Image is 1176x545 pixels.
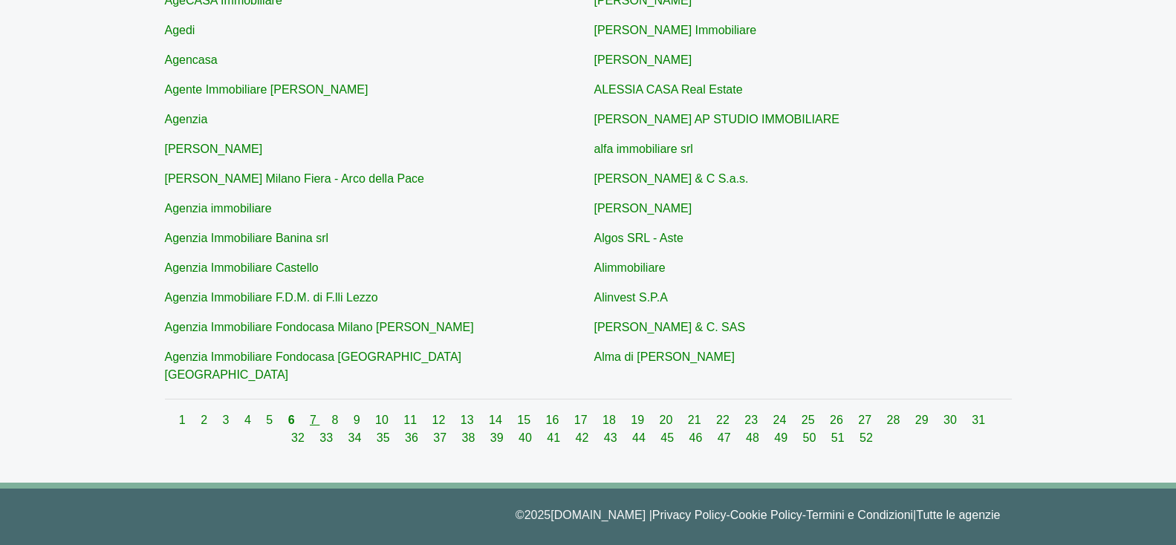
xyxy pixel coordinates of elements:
a: 6 [288,414,298,426]
p: © 2025 [DOMAIN_NAME] | - - | [176,506,1001,524]
a: 13 [461,414,477,426]
a: 11 [403,414,420,426]
a: Agente Immobiliare [PERSON_NAME] [165,83,368,96]
a: 33 [319,431,336,444]
a: 1 [179,414,189,426]
a: Agenzia Immobiliare Banina srl [165,232,329,244]
a: 20 [660,414,676,426]
a: 29 [915,414,932,426]
a: 7 [310,414,319,426]
a: 24 [773,414,790,426]
a: 47 [718,431,734,444]
a: 45 [660,431,677,444]
a: 35 [377,431,393,444]
a: Privacy Policy [652,509,727,521]
a: Alinvest S.P.A [594,291,668,304]
a: 40 [519,431,535,444]
a: Agenzia [165,113,208,125]
a: Agedi [165,24,195,36]
a: 42 [576,431,592,444]
a: 46 [689,431,706,444]
a: 37 [433,431,449,444]
a: [PERSON_NAME] [594,202,692,215]
a: 31 [972,414,985,426]
a: [PERSON_NAME] [165,143,263,155]
a: Alimmobiliare [594,261,666,274]
a: 50 [803,431,819,444]
a: 30 [943,414,960,426]
a: 17 [574,414,591,426]
a: 10 [375,414,392,426]
a: 39 [490,431,507,444]
a: Termini e Condizioni [806,509,913,521]
a: Agenzia Immobiliare F.D.M. di F.lli Lezzo [165,291,378,304]
a: 5 [266,414,276,426]
a: 9 [354,414,363,426]
a: Algos SRL - Aste [594,232,683,244]
a: 48 [746,431,762,444]
a: ALESSIA CASA Real Estate [594,83,743,96]
a: 27 [858,414,874,426]
a: 19 [631,414,647,426]
a: 51 [831,431,848,444]
a: 28 [887,414,903,426]
a: 26 [830,414,846,426]
a: 44 [632,431,649,444]
a: [PERSON_NAME] [594,53,692,66]
a: Cookie Policy [730,509,802,521]
a: 12 [432,414,449,426]
a: [PERSON_NAME] & C. SAS [594,321,746,333]
a: Agenzia immobiliare [165,202,272,215]
a: 25 [802,414,818,426]
a: 23 [744,414,761,426]
a: 49 [774,431,790,444]
a: Alma di [PERSON_NAME] [594,350,735,363]
a: 43 [604,431,620,444]
a: Agenzia Immobiliare Fondocasa Milano [PERSON_NAME] [165,321,474,333]
a: 8 [331,414,341,426]
a: 36 [405,431,421,444]
a: [PERSON_NAME] & C S.a.s. [594,172,749,185]
a: 16 [546,414,562,426]
a: Agenzia Immobiliare Fondocasa [GEOGRAPHIC_DATA] [GEOGRAPHIC_DATA] [165,350,462,381]
a: 52 [860,431,873,444]
a: 15 [517,414,533,426]
a: [PERSON_NAME] Milano Fiera - Arco della Pace [165,172,424,185]
a: 21 [688,414,704,426]
a: 3 [223,414,233,426]
a: 2 [201,414,210,426]
a: 18 [602,414,619,426]
a: 4 [244,414,254,426]
a: Agencasa [165,53,218,66]
a: 14 [489,414,505,426]
a: 22 [716,414,732,426]
a: 38 [462,431,478,444]
a: 41 [547,431,563,444]
a: alfa immobiliare srl [594,143,693,155]
a: Agenzia Immobiliare Castello [165,261,319,274]
a: Tutte le agenzie [916,509,1000,521]
a: [PERSON_NAME] Immobiliare [594,24,757,36]
a: 32 [291,431,308,444]
a: 34 [348,431,365,444]
a: [PERSON_NAME] AP STUDIO IMMOBILIARE [594,113,839,125]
